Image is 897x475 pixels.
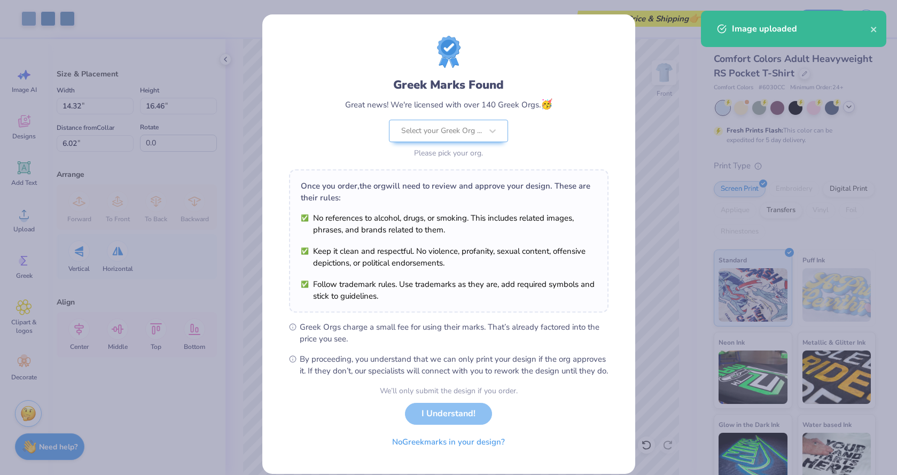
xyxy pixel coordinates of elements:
[301,212,597,236] li: No references to alcohol, drugs, or smoking. This includes related images, phrases, and brands re...
[300,353,609,377] span: By proceeding, you understand that we can only print your design if the org approves it. If they ...
[437,36,461,68] img: License badge
[301,245,597,269] li: Keep it clean and respectful. No violence, profanity, sexual content, offensive depictions, or po...
[300,321,609,345] span: Greek Orgs charge a small fee for using their marks. That’s already factored into the price you see.
[345,97,552,112] div: Great news! We're licensed with over 140 Greek Orgs.
[389,147,508,159] div: Please pick your org.
[380,385,518,396] div: We’ll only submit the design if you order.
[541,98,552,111] span: 🥳
[301,278,597,302] li: Follow trademark rules. Use trademarks as they are, add required symbols and stick to guidelines.
[383,431,514,453] button: NoGreekmarks in your design?
[732,22,870,35] div: Image uploaded
[301,180,597,204] div: Once you order, the org will need to review and approve your design. These are their rules:
[393,76,504,94] div: Greek Marks Found
[870,22,878,35] button: close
